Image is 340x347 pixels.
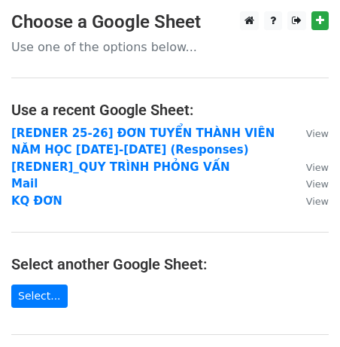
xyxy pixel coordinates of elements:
small: View [306,178,329,190]
a: View [291,160,329,174]
small: View [306,162,329,173]
small: View [306,196,329,207]
a: KQ ĐƠN [11,194,62,208]
a: View [291,126,329,140]
a: [REDNER]_QUY TRÌNH PHỎNG VẤN [11,160,230,174]
h4: Use a recent Google Sheet: [11,101,329,119]
a: Select... [11,285,68,308]
a: Mail [11,177,38,190]
a: View [291,194,329,208]
small: View [306,128,329,139]
a: View [291,177,329,190]
a: [REDNER 25-26] ĐƠN TUYỂN THÀNH VIÊN NĂM HỌC [DATE]-[DATE] (Responses) [11,126,275,157]
h3: Choose a Google Sheet [11,11,329,33]
p: Use one of the options below... [11,39,329,55]
h4: Select another Google Sheet: [11,255,329,273]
